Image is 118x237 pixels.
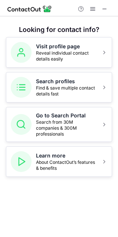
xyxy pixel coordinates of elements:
[36,78,97,85] h5: Search profiles
[36,50,97,62] span: Reveal individual contact details easily
[36,112,97,119] h5: Go to Search Portal
[36,43,97,50] h5: Visit profile page
[11,42,32,63] img: Visit profile page
[6,146,112,177] button: Learn moreAbout ContactOut’s features & benefits
[6,107,112,142] button: Go to Search PortalSearch from 30M companies & 300M professionals
[6,72,112,103] button: Search profilesFind & save multiple contact details fast
[36,85,97,97] span: Find & save multiple contact details fast
[36,119,97,137] span: Search from 30M companies & 300M professionals
[6,37,112,68] button: Visit profile pageReveal individual contact details easily
[7,4,52,13] img: ContactOut v5.3.10
[36,159,97,171] span: About ContactOut’s features & benefits
[11,77,32,98] img: Search profiles
[11,151,32,172] img: Learn more
[36,152,97,159] h5: Learn more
